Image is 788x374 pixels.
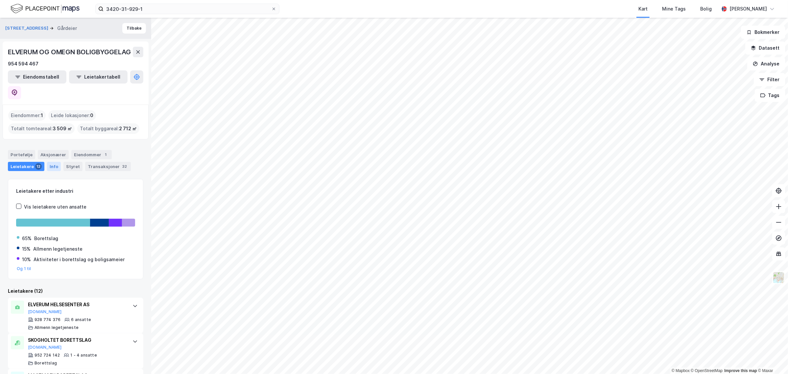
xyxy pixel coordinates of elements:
[16,187,135,195] div: Leietakere etter industri
[755,89,785,102] button: Tags
[122,23,146,34] button: Tilbake
[22,235,32,242] div: 65%
[24,203,86,211] div: Vis leietakere uten ansatte
[725,368,757,373] a: Improve this map
[8,150,35,159] div: Portefølje
[22,245,31,253] div: 15%
[103,151,109,158] div: 1
[729,5,767,13] div: [PERSON_NAME]
[672,368,690,373] a: Mapbox
[38,150,69,159] div: Aksjonærer
[53,125,72,133] span: 3 509 ㎡
[104,4,271,14] input: Søk på adresse, matrikkel, gårdeiere, leietakere eller personer
[34,235,58,242] div: Borettslag
[70,353,97,358] div: 1 - 4 ansatte
[35,163,42,170] div: 12
[691,368,723,373] a: OpenStreetMap
[22,256,31,263] div: 10%
[741,26,785,39] button: Bokmerker
[8,287,143,295] div: Leietakere (12)
[85,162,131,171] div: Transaksjoner
[755,342,788,374] div: Kontrollprogram for chat
[34,256,125,263] div: Aktiviteter i borettslag og boligsameier
[119,125,137,133] span: 2 712 ㎡
[17,266,31,271] button: Og 1 til
[662,5,686,13] div: Mine Tags
[8,47,132,57] div: ELVERUM OG OMEGN BOLIGBYGGELAG
[35,361,57,366] div: Borettslag
[33,245,83,253] div: Allmenn legetjeneste
[28,336,126,344] div: SKOGHOLTET BORETTSLAG
[755,342,788,374] iframe: Chat Widget
[8,110,46,121] div: Eiendommer :
[69,70,128,84] button: Leietakertabell
[35,317,60,322] div: 928 774 376
[35,353,60,358] div: 952 724 142
[773,271,785,284] img: Z
[8,123,75,134] div: Totalt tomteareal :
[8,162,44,171] div: Leietakere
[57,24,77,32] div: Gårdeier
[754,73,785,86] button: Filter
[77,123,139,134] div: Totalt byggareal :
[63,162,83,171] div: Styret
[8,60,38,68] div: 954 594 467
[41,112,43,119] span: 1
[28,309,62,314] button: [DOMAIN_NAME]
[121,163,128,170] div: 32
[71,150,112,159] div: Eiendommer
[700,5,712,13] div: Bolig
[90,112,93,119] span: 0
[11,3,80,14] img: logo.f888ab2527a4732fd821a326f86c7f29.svg
[638,5,648,13] div: Kart
[747,57,785,70] button: Analyse
[35,325,79,330] div: Allmenn legetjeneste
[28,301,126,309] div: ELVERUM HELSESENTER AS
[28,345,62,350] button: [DOMAIN_NAME]
[48,110,96,121] div: Leide lokasjoner :
[47,162,61,171] div: Info
[8,70,66,84] button: Eiendomstabell
[5,25,50,32] button: [STREET_ADDRESS]
[745,41,785,55] button: Datasett
[71,317,91,322] div: 6 ansatte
